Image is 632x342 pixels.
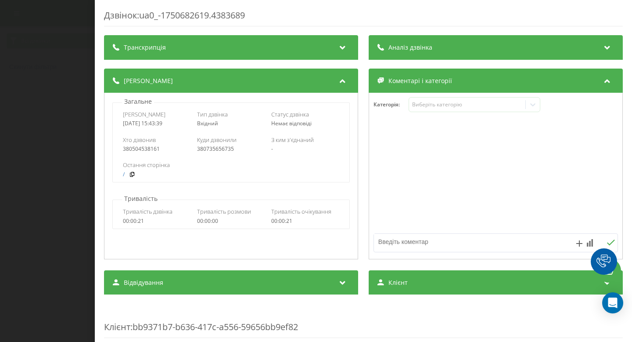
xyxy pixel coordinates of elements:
p: Тривалість [122,194,160,203]
div: Виберіть категорію [412,101,522,108]
span: Куди дзвонили [197,136,237,144]
span: Немає відповіді [271,120,312,127]
span: Тривалість розмови [197,207,251,215]
a: / [123,171,125,178]
h4: Категорія : [373,102,409,108]
div: 00:00:00 [197,218,265,224]
span: Остання сторінка [123,161,170,169]
div: [DATE] 15:43:39 [123,120,191,127]
div: - [271,146,339,152]
span: Тривалість очікування [271,207,331,215]
span: З ким з'єднаний [271,136,314,144]
span: Клієнт [104,321,130,333]
span: Транскрипція [124,43,166,52]
div: : bb9371b7-b636-417c-a556-59656bb9ef82 [104,303,623,338]
div: Дзвінок : ua0_-1750682619.4383689 [104,9,623,26]
span: Аналіз дзвінка [388,43,432,52]
p: Загальне [122,97,154,106]
div: 00:00:21 [123,218,191,224]
span: [PERSON_NAME] [124,76,173,85]
div: Open Intercom Messenger [602,292,623,313]
span: Тип дзвінка [197,110,228,118]
span: [PERSON_NAME] [123,110,165,118]
span: Тривалість дзвінка [123,207,172,215]
span: Вхідний [197,120,218,127]
div: 380735656735 [197,146,265,152]
span: Хто дзвонив [123,136,156,144]
span: Відвідування [124,278,163,287]
div: 380504538161 [123,146,191,152]
span: Клієнт [388,278,408,287]
span: Коментарі і категорії [388,76,452,85]
span: Статус дзвінка [271,110,309,118]
div: 00:00:21 [271,218,339,224]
